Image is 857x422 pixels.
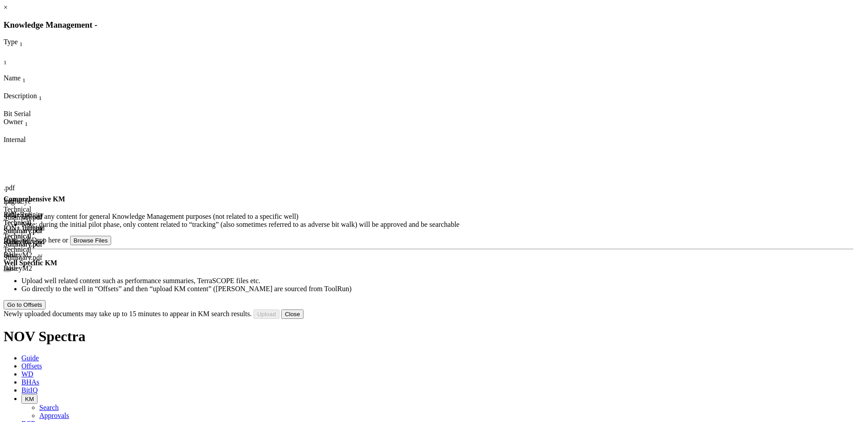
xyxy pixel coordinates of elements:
div: ION+ Intrepid Technical Summary.pdf [4,238,57,262]
span: BitIQ [21,386,37,394]
span: Sort None [20,38,23,46]
div: Column Menu [4,128,53,136]
sub: 1 [4,59,7,66]
li: Upload well related content such as performance summaries, TerraSCOPE files etc. [21,277,853,285]
h4: Well Specific KM [4,259,853,267]
span: Guide [21,354,39,362]
button: Close [281,309,304,319]
sub: 1 [20,41,23,48]
a: Approvals [39,412,69,419]
div: ION+ Intrepid Technical Summary.pdf [4,224,45,248]
h1: NOV Spectra [4,328,853,345]
span: Type [4,38,18,46]
div: Column Menu [4,84,45,92]
div: Sort None [4,118,53,136]
span: or [62,236,68,244]
span: Newly uploaded documents may take up to 15 minutes to appear in KM search results. [4,310,252,318]
span: Bit Serial [4,110,31,117]
button: Browse Files [70,236,111,245]
div: .pdf [4,184,26,192]
div: Sort None [4,56,26,74]
div: EagleEye Technical Summary.pdf [4,197,45,221]
div: Name Sort None [4,74,45,84]
span: Name [4,74,21,82]
div: Description Sort None [4,92,57,102]
div: Column Menu [4,66,26,74]
a: Search [39,404,59,411]
div: BaileyM2 [4,264,53,272]
span: Sort None [39,92,42,100]
span: Description [4,92,37,100]
span: KM [25,396,34,402]
span: Internal Only [4,136,26,143]
h4: Comprehensive KM [4,195,853,203]
sub: 1 [39,95,42,101]
li: Upload any content for general Knowledge Management purposes (not related to a specific well) [21,213,853,221]
div: ION+ Infinity Technical Summary.pdf [4,211,45,235]
div: Owner Sort None [4,118,53,128]
button: Go to Offsets [4,300,46,309]
span: Knowledge Management - [4,20,97,29]
div: Sort None [4,38,48,56]
span: Sort None [4,56,7,64]
span: Sort None [22,74,25,82]
span: Drag and Drop here [4,236,61,244]
span: BHAs [21,378,39,386]
li: Note: during the initial pilot phase, only content related to “tracking” (also sometimes referred... [21,221,853,229]
span: WD [21,370,33,378]
div: Sort None [4,92,57,110]
a: × [4,4,8,11]
div: Column Menu [4,48,48,56]
span: Sort None [25,118,28,125]
span: Offsets [21,362,42,370]
div: Type Sort None [4,38,48,48]
sub: 1 [22,77,25,84]
button: Upload [254,309,279,319]
div: false [4,278,35,286]
span: Owner [4,118,23,125]
li: Go directly to the well in “Offsets” and then “upload KM content” ([PERSON_NAME] are sourced from... [21,285,853,293]
div: .pdf [4,211,26,219]
div: Sort None [4,56,26,66]
div: Sort None [4,74,45,92]
div: Column Menu [4,102,57,110]
sub: 1 [25,121,28,127]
